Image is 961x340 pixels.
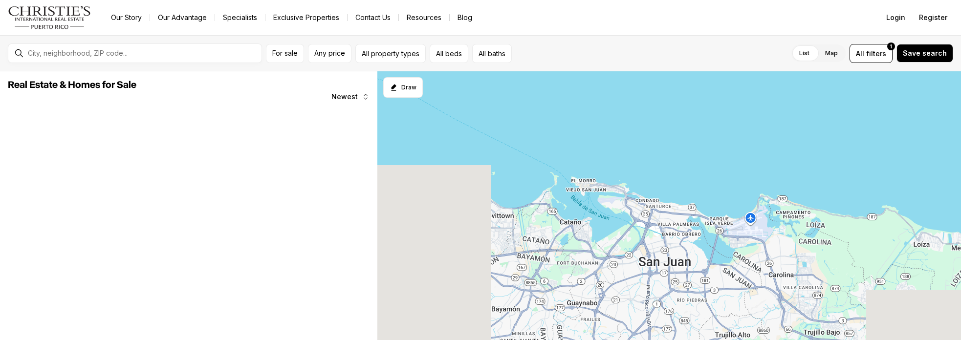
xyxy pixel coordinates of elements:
button: All property types [355,44,426,63]
button: Register [913,8,953,27]
span: Login [886,14,905,21]
a: Our Story [103,11,150,24]
a: Blog [450,11,480,24]
span: For sale [272,49,298,57]
a: Our Advantage [150,11,215,24]
img: logo [8,6,91,29]
button: For sale [266,44,304,63]
span: Register [919,14,947,21]
label: List [791,44,817,62]
button: Login [880,8,911,27]
span: filters [866,48,886,59]
a: Exclusive Properties [265,11,347,24]
span: Newest [331,93,358,101]
a: Specialists [215,11,265,24]
button: Newest [326,87,375,106]
button: Save search [896,44,953,63]
span: Any price [314,49,345,57]
span: All [856,48,864,59]
button: All beds [430,44,468,63]
button: Any price [308,44,351,63]
span: 1 [890,42,892,50]
button: Contact Us [348,11,398,24]
span: Save search [903,49,947,57]
button: All baths [472,44,512,63]
button: Start drawing [383,77,423,98]
label: Map [817,44,846,62]
span: Real Estate & Homes for Sale [8,80,136,90]
button: Allfilters1 [850,44,893,63]
a: Resources [399,11,449,24]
